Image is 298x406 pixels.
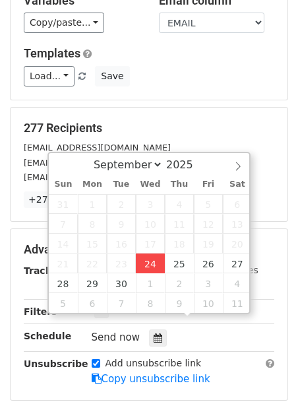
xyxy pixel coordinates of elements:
span: September 17, 2025 [136,234,165,254]
a: +274 more [24,191,85,208]
button: Save [95,66,129,86]
strong: Filters [24,306,57,317]
small: [EMAIL_ADDRESS][DOMAIN_NAME] [24,172,171,182]
a: Templates [24,46,80,60]
span: September 15, 2025 [78,234,107,254]
a: Copy unsubscribe link [92,373,210,385]
span: October 3, 2025 [194,273,223,293]
span: September 28, 2025 [49,273,78,293]
span: September 5, 2025 [194,194,223,214]
span: September 21, 2025 [49,254,78,273]
strong: Tracking [24,265,68,276]
input: Year [163,158,210,171]
label: UTM Codes [206,263,258,277]
a: Load... [24,66,74,86]
span: September 3, 2025 [136,194,165,214]
span: September 12, 2025 [194,214,223,234]
span: Tue [107,180,136,189]
span: September 6, 2025 [223,194,252,214]
span: October 10, 2025 [194,293,223,313]
span: September 13, 2025 [223,214,252,234]
strong: Unsubscribe [24,358,88,369]
span: September 11, 2025 [165,214,194,234]
span: September 23, 2025 [107,254,136,273]
small: [EMAIL_ADDRESS][DOMAIN_NAME] [24,143,171,152]
span: September 10, 2025 [136,214,165,234]
span: September 7, 2025 [49,214,78,234]
span: August 31, 2025 [49,194,78,214]
iframe: Chat Widget [232,343,298,406]
span: Sun [49,180,78,189]
span: September 27, 2025 [223,254,252,273]
small: [EMAIL_ADDRESS][DOMAIN_NAME] [24,158,171,168]
span: October 1, 2025 [136,273,165,293]
span: September 14, 2025 [49,234,78,254]
span: October 2, 2025 [165,273,194,293]
span: September 18, 2025 [165,234,194,254]
span: October 9, 2025 [165,293,194,313]
label: Add unsubscribe link [105,356,202,370]
span: September 20, 2025 [223,234,252,254]
span: September 29, 2025 [78,273,107,293]
span: October 4, 2025 [223,273,252,293]
span: October 5, 2025 [49,293,78,313]
span: October 11, 2025 [223,293,252,313]
span: Thu [165,180,194,189]
span: September 25, 2025 [165,254,194,273]
a: Copy/paste... [24,13,104,33]
span: September 2, 2025 [107,194,136,214]
span: September 22, 2025 [78,254,107,273]
span: September 1, 2025 [78,194,107,214]
span: Sat [223,180,252,189]
span: September 19, 2025 [194,234,223,254]
span: Wed [136,180,165,189]
span: September 16, 2025 [107,234,136,254]
span: September 9, 2025 [107,214,136,234]
strong: Schedule [24,331,71,341]
span: September 26, 2025 [194,254,223,273]
h5: 277 Recipients [24,121,274,135]
span: Send now [92,331,140,343]
span: September 24, 2025 [136,254,165,273]
h5: Advanced [24,242,274,257]
span: October 8, 2025 [136,293,165,313]
span: Fri [194,180,223,189]
span: Mon [78,180,107,189]
span: September 8, 2025 [78,214,107,234]
span: October 7, 2025 [107,293,136,313]
span: September 30, 2025 [107,273,136,293]
span: September 4, 2025 [165,194,194,214]
span: October 6, 2025 [78,293,107,313]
